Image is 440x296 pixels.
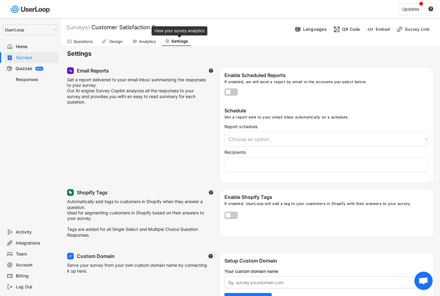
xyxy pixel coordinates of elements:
img: EmbedMinor.svg [367,26,374,33]
img: ShopcodesMajor.svg [334,26,340,33]
div: Questions [73,39,93,44]
text:  [428,6,433,12]
div: Survey Link [405,26,435,32]
div: Analytics [139,39,156,44]
div: Shopify Tags [77,189,108,196]
div: Open chat [414,272,433,290]
div: Recipients [224,150,246,155]
div: Surveys [16,55,56,61]
div: Enable Shopify Tags [224,194,434,201]
div: Languages [303,26,327,32]
div: Responses [16,77,56,83]
div: Get a report delivered to your email inbox summarizing the responses to your survey. Our AI engin... [67,77,207,105]
div: Surveys [66,24,90,31]
div: Setup Custom Domain [224,258,434,265]
div: Log Out [16,284,56,290]
div: Quizzes [16,66,32,72]
div: Embed [376,26,390,32]
div: Home [16,44,56,50]
div: Custom Domain [77,253,115,259]
div: Report schedule [224,124,258,129]
div: Settings [171,39,188,44]
img: Language%20Icon.svg [295,26,301,33]
img: userloop-logo-01.svg [9,3,52,16]
input: Eg. survey.yourdomain.com [224,276,429,288]
div: Enable Scheduled Reports [224,72,434,79]
div: QR Code [342,26,360,32]
div: Schedule [224,107,431,115]
div: Design [108,39,123,44]
div: Account [16,262,56,268]
div: Your custom domain name [224,268,429,274]
div: Serve your survey from your own custom domain name by connecting it up here. [67,263,207,277]
h6: Settings [67,50,440,58]
div: Updates [402,7,419,11]
div: Email Reports [77,68,109,74]
button:  [209,68,213,73]
img: LinkMinor.svg [396,26,403,33]
font: Customer Satisfaction Survey [91,24,170,30]
div: If enabled, we will send a report by email to the accounts you select below. [224,79,434,87]
div: Billing [16,273,56,279]
div: BETA [37,68,42,70]
button:  [428,6,434,12]
div: Get a report sent to your email inbox automatically on a schedule. [224,115,431,121]
div: Automatically add tags to customers in Shopify when they answer a question. Ideal for segmenting ... [67,199,207,238]
div: Team [16,251,56,257]
div: If enabled, UserLoop will add a tag to your customers in Shopify with their answers to your survey. [224,201,434,209]
button:  [209,190,213,195]
div: Activity [16,229,56,235]
div: Integrations [16,240,56,246]
img: MagicMajor.svg [69,69,72,72]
